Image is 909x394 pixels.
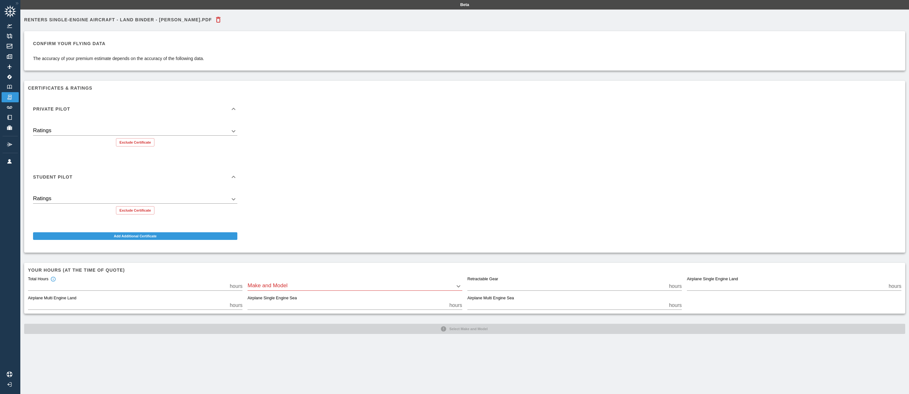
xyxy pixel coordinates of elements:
[28,295,76,301] label: Airplane Multi Engine Land
[449,302,462,309] p: hours
[116,138,154,146] button: Exclude Certificate
[28,99,242,119] div: Private Pilot
[33,40,204,47] h6: Confirm your flying data
[467,276,498,282] label: Retractable Gear
[28,267,901,274] h6: Your hours (at the time of quote)
[889,282,901,290] p: hours
[669,282,682,290] p: hours
[33,232,237,240] button: Add Additional Certificate
[230,282,242,290] p: hours
[230,302,242,309] p: hours
[669,302,682,309] p: hours
[33,55,204,62] p: The accuracy of your premium estimate depends on the accuracy of the following data.
[116,206,154,214] button: Exclude Certificate
[28,187,242,220] div: Student Pilot
[50,276,56,282] svg: Total hours in fixed-wing aircraft
[28,119,242,152] div: Private Pilot
[28,167,242,187] div: Student Pilot
[33,107,70,111] h6: Private Pilot
[33,175,72,179] h6: Student Pilot
[248,295,297,301] label: Airplane Single Engine Sea
[687,276,738,282] label: Airplane Single Engine Land
[28,276,56,282] div: Total Hours
[467,295,514,301] label: Airplane Multi Engine Sea
[24,17,212,22] h6: Renters Single-Engine Aircraft - Land Binder - [PERSON_NAME].pdf
[28,85,901,92] h6: Certificates & Ratings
